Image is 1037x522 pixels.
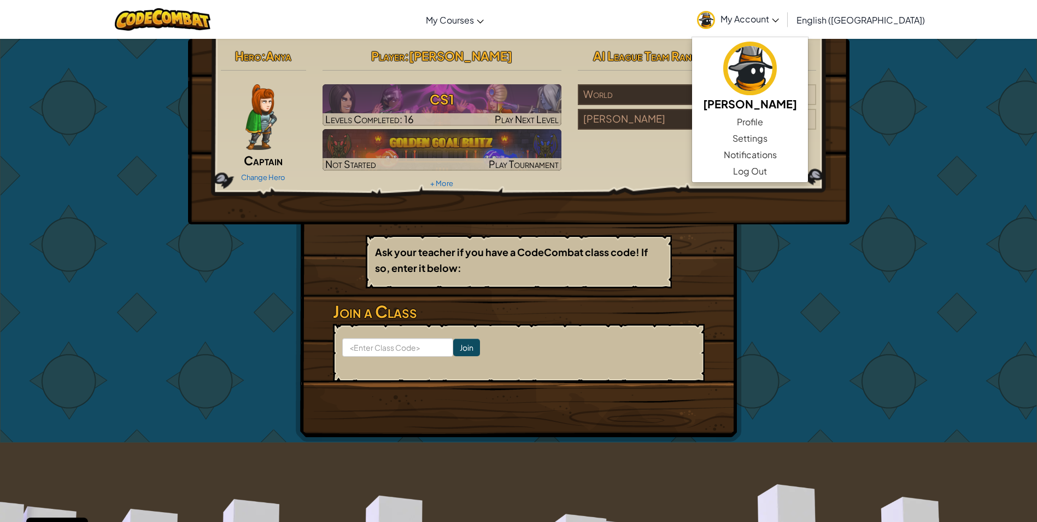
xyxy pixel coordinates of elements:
[578,109,697,130] div: [PERSON_NAME]
[333,299,705,324] h3: Join a Class
[375,246,648,274] b: Ask your teacher if you have a CodeCombat class code! If so, enter it below:
[697,11,715,29] img: avatar
[724,148,777,161] span: Notifications
[323,129,561,171] a: Not StartedPlay Tournament
[692,147,808,163] a: Notifications
[578,84,697,105] div: World
[420,5,489,34] a: My Courses
[692,130,808,147] a: Settings
[323,84,561,126] img: CS1
[342,338,453,357] input: <Enter Class Code>
[426,14,474,26] span: My Courses
[115,8,210,31] img: CodeCombat logo
[723,42,777,95] img: avatar
[245,84,277,150] img: captain-pose.png
[235,48,261,63] span: Hero
[266,48,291,63] span: Anya
[323,87,561,112] h3: CS1
[593,48,717,63] span: AI League Team Rankings
[703,95,797,112] h5: [PERSON_NAME]
[692,40,808,114] a: [PERSON_NAME]
[489,158,559,170] span: Play Tournament
[241,173,285,182] a: Change Hero
[692,114,808,130] a: Profile
[692,163,808,179] a: Log Out
[323,129,561,171] img: Golden Goal
[409,48,512,63] span: [PERSON_NAME]
[796,14,925,26] span: English ([GEOGRAPHIC_DATA])
[453,339,480,356] input: Join
[323,84,561,126] a: Play Next Level
[405,48,409,63] span: :
[578,95,817,107] a: World8,055,496players
[261,48,266,63] span: :
[325,113,414,125] span: Levels Completed: 16
[430,179,453,188] a: + More
[244,153,283,168] span: Captain
[371,48,405,63] span: Player
[720,13,779,25] span: My Account
[692,2,784,37] a: My Account
[791,5,930,34] a: English ([GEOGRAPHIC_DATA])
[325,158,376,170] span: Not Started
[578,119,817,132] a: [PERSON_NAME]373players
[495,113,559,125] span: Play Next Level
